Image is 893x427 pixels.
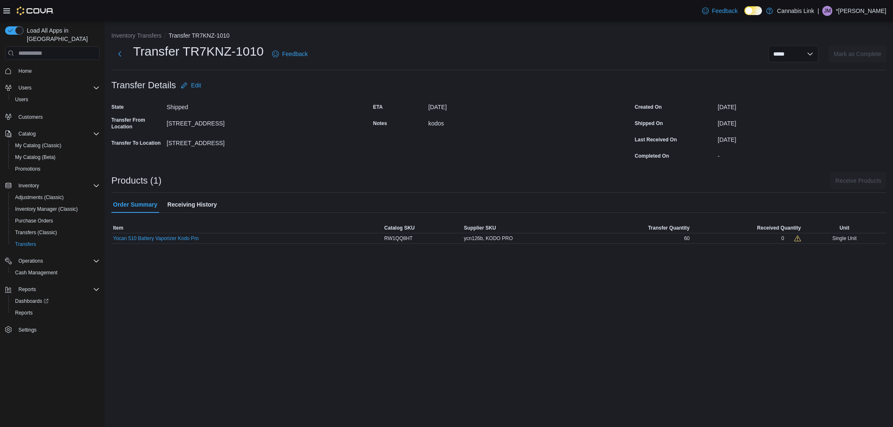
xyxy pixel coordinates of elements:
span: Catalog [18,130,36,137]
button: Transfers (Classic) [8,227,103,238]
button: Reports [15,284,39,294]
span: My Catalog (Beta) [15,154,56,161]
span: My Catalog (Classic) [12,141,100,151]
span: Transfers [12,239,100,249]
span: Unit [839,225,849,231]
span: Operations [18,258,43,264]
a: Adjustments (Classic) [12,192,67,202]
span: Promotions [15,166,41,172]
span: Users [15,83,100,93]
div: [DATE] [718,100,886,110]
span: Dashboards [12,296,100,306]
span: Receiving History [167,196,217,213]
div: Shipped [167,100,279,110]
span: Promotions [12,164,100,174]
span: My Catalog (Beta) [12,152,100,162]
span: Transfers (Classic) [15,229,57,236]
span: Customers [18,114,43,120]
span: Order Summary [113,196,157,213]
label: Last Received On [635,136,677,143]
a: Dashboards [12,296,52,306]
button: Catalog [15,129,39,139]
span: Home [18,68,32,74]
span: Inventory [18,182,39,189]
span: Users [18,84,31,91]
span: Catalog SKU [384,225,415,231]
span: 60 [684,235,690,242]
span: Home [15,66,100,76]
span: Edit [191,81,201,89]
span: Inventory [15,181,100,191]
div: [DATE] [718,133,886,143]
a: Transfers [12,239,39,249]
button: Next [111,46,128,62]
button: Home [2,65,103,77]
button: Inventory [2,180,103,192]
div: - [718,149,886,159]
span: Catalog [15,129,100,139]
div: 0 [781,235,784,242]
button: Mark as Complete [829,46,886,62]
span: Operations [15,256,100,266]
span: Transfers [15,241,36,248]
input: Dark Mode [744,6,762,15]
a: Inventory Manager (Classic) [12,204,81,214]
button: Yocan 510 Battery Vaporizer Kodo Pro [113,235,199,241]
span: Cash Management [12,268,100,278]
div: [DATE] [718,117,886,127]
p: *[PERSON_NAME] [836,6,886,16]
a: Reports [12,308,36,318]
button: Item [111,223,383,233]
div: kodos [428,117,540,127]
label: Created On [635,104,662,110]
div: [STREET_ADDRESS] [167,117,279,127]
span: My Catalog (Classic) [15,142,62,149]
h3: Products (1) [111,176,162,186]
span: Settings [18,327,36,333]
a: Customers [15,112,46,122]
span: JM [824,6,831,16]
span: Customers [15,111,100,122]
div: [STREET_ADDRESS] [167,136,279,146]
span: Reports [18,286,36,293]
span: Purchase Orders [12,216,100,226]
button: My Catalog (Classic) [8,140,103,151]
a: Transfers (Classic) [12,228,60,238]
h3: Transfer Details [111,80,176,90]
span: Users [15,96,28,103]
div: [DATE] [428,100,540,110]
span: Inventory Manager (Classic) [15,206,78,212]
button: Users [8,94,103,105]
span: ycn126b, KODO PRO [464,235,513,242]
label: Completed On [635,153,669,159]
button: Receive Products [830,172,886,189]
button: Transfers [8,238,103,250]
span: Purchase Orders [15,217,53,224]
button: Inventory Manager (Classic) [8,203,103,215]
a: My Catalog (Beta) [12,152,59,162]
p: | [818,6,819,16]
button: Inventory Transfers [111,32,162,39]
span: Receive Products [835,176,881,185]
a: Home [15,66,35,76]
span: Inventory Manager (Classic) [12,204,100,214]
a: Cash Management [12,268,61,278]
label: State [111,104,124,110]
span: Users [12,95,100,105]
label: Shipped On [635,120,663,127]
label: ETA [373,104,383,110]
a: Purchase Orders [12,216,57,226]
span: Received Quantity [757,225,801,231]
a: Promotions [12,164,44,174]
a: Feedback [269,46,311,62]
span: Feedback [282,50,308,58]
span: Dashboards [15,298,49,304]
button: My Catalog (Beta) [8,151,103,163]
a: Feedback [699,3,741,19]
button: Adjustments (Classic) [8,192,103,203]
span: Feedback [712,7,738,15]
label: Notes [373,120,387,127]
button: Settings [2,324,103,336]
a: Settings [15,325,40,335]
button: Operations [2,255,103,267]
